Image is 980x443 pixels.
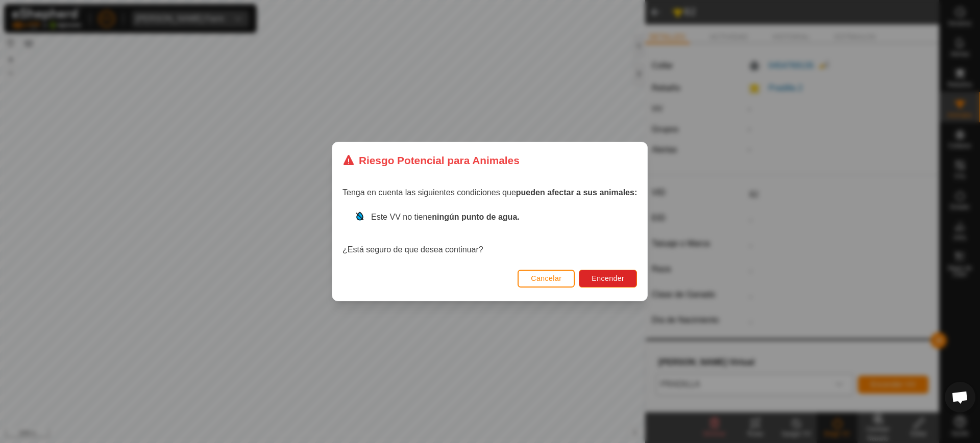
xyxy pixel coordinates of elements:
div: ¿Está seguro de que desea continuar? [342,211,637,256]
span: Encender [592,274,625,282]
button: Cancelar [518,270,575,288]
button: Encender [579,270,638,288]
div: Riesgo Potencial para Animales [342,152,520,168]
strong: ningún punto de agua. [432,213,520,221]
div: Chat abierto [945,382,975,412]
strong: pueden afectar a sus animales: [516,188,637,197]
span: Este VV no tiene [371,213,520,221]
span: Cancelar [531,274,562,282]
span: Tenga en cuenta las siguientes condiciones que [342,188,637,197]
